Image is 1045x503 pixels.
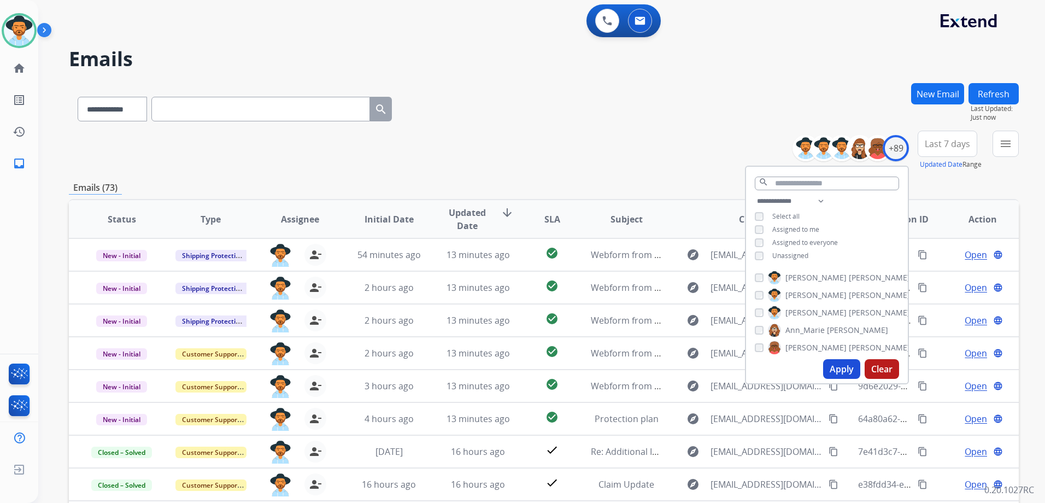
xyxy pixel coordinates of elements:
[365,413,414,425] span: 4 hours ago
[269,375,291,398] img: agent-avatar
[451,446,505,458] span: 16 hours ago
[69,48,1019,70] h2: Emails
[269,309,291,332] img: agent-avatar
[447,314,510,326] span: 13 minutes ago
[686,281,700,294] mat-icon: explore
[365,282,414,294] span: 2 hours ago
[965,281,987,294] span: Open
[447,249,510,261] span: 13 minutes ago
[91,479,152,491] span: Closed – Solved
[591,314,838,326] span: Webform from [EMAIL_ADDRESS][DOMAIN_NAME] on [DATE]
[965,314,987,327] span: Open
[447,380,510,392] span: 13 minutes ago
[501,206,514,219] mat-icon: arrow_downward
[993,414,1003,424] mat-icon: language
[365,380,414,392] span: 3 hours ago
[545,247,559,260] mat-icon: check_circle
[785,325,825,336] span: Ann_Marie
[686,445,700,458] mat-icon: explore
[175,414,246,425] span: Customer Support
[269,408,291,431] img: agent-avatar
[829,381,838,391] mat-icon: content_copy
[883,135,909,161] div: +89
[772,251,808,260] span: Unassigned
[443,206,492,232] span: Updated Date
[829,447,838,457] mat-icon: content_copy
[918,479,927,489] mat-icon: content_copy
[999,137,1012,150] mat-icon: menu
[447,282,510,294] span: 13 minutes ago
[96,315,147,327] span: New - Initial
[91,447,152,458] span: Closed – Solved
[591,446,733,458] span: Re: Additional Information Needed
[918,447,927,457] mat-icon: content_copy
[545,443,559,457] mat-icon: check
[918,414,927,424] mat-icon: content_copy
[598,478,654,490] span: Claim Update
[829,414,838,424] mat-icon: content_copy
[993,250,1003,260] mat-icon: language
[365,347,414,359] span: 2 hours ago
[772,225,819,234] span: Assigned to me
[451,478,505,490] span: 16 hours ago
[269,473,291,496] img: agent-avatar
[357,249,421,261] span: 54 minutes ago
[772,238,838,247] span: Assigned to everyone
[993,348,1003,358] mat-icon: language
[96,348,147,360] span: New - Initial
[965,478,987,491] span: Open
[918,283,927,293] mat-icon: content_copy
[865,359,899,379] button: Clear
[13,157,26,170] mat-icon: inbox
[785,307,847,318] span: [PERSON_NAME]
[13,93,26,107] mat-icon: list_alt
[309,248,322,261] mat-icon: person_remove
[686,347,700,360] mat-icon: explore
[96,381,147,393] span: New - Initial
[918,348,927,358] mat-icon: content_copy
[772,212,800,221] span: Select all
[545,279,559,293] mat-icon: check_circle
[965,379,987,393] span: Open
[591,249,838,261] span: Webform from [EMAIL_ADDRESS][DOMAIN_NAME] on [DATE]
[918,381,927,391] mat-icon: content_copy
[827,325,888,336] span: [PERSON_NAME]
[13,62,26,75] mat-icon: home
[785,272,847,283] span: [PERSON_NAME]
[918,315,927,325] mat-icon: content_copy
[545,378,559,391] mat-icon: check_circle
[175,283,250,294] span: Shipping Protection
[175,250,250,261] span: Shipping Protection
[829,479,838,489] mat-icon: content_copy
[544,213,560,226] span: SLA
[823,359,860,379] button: Apply
[925,142,970,146] span: Last 7 days
[849,342,910,353] span: [PERSON_NAME]
[911,83,964,104] button: New Email
[375,446,403,458] span: [DATE]
[96,414,147,425] span: New - Initial
[69,181,122,195] p: Emails (73)
[545,345,559,358] mat-icon: check_circle
[711,412,823,425] span: [EMAIL_ADDRESS][DOMAIN_NAME]
[993,447,1003,457] mat-icon: language
[849,307,910,318] span: [PERSON_NAME]
[447,413,510,425] span: 13 minutes ago
[711,248,823,261] span: [EMAIL_ADDRESS][DOMAIN_NAME]
[374,103,388,116] mat-icon: search
[595,413,659,425] span: Protection plan
[918,131,977,157] button: Last 7 days
[365,213,414,226] span: Initial Date
[858,380,1028,392] span: 9d6e2029-32c5-4575-bd70-1e0dc4ba127a
[918,250,927,260] mat-icon: content_copy
[545,411,559,424] mat-icon: check_circle
[711,379,823,393] span: [EMAIL_ADDRESS][DOMAIN_NAME]
[281,213,319,226] span: Assignee
[711,281,823,294] span: [EMAIL_ADDRESS][DOMAIN_NAME]
[309,281,322,294] mat-icon: person_remove
[785,290,847,301] span: [PERSON_NAME]
[711,478,823,491] span: [EMAIL_ADDRESS][DOMAIN_NAME]
[686,314,700,327] mat-icon: explore
[849,272,910,283] span: [PERSON_NAME]
[309,445,322,458] mat-icon: person_remove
